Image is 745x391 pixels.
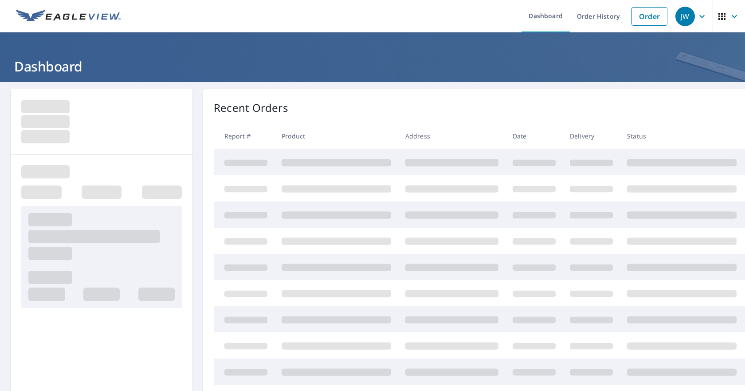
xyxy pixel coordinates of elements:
th: Address [398,123,506,149]
h1: Dashboard [11,57,734,75]
th: Date [506,123,563,149]
a: Order [631,7,667,26]
p: Recent Orders [214,100,288,116]
img: EV Logo [16,10,121,23]
th: Delivery [563,123,620,149]
th: Report # [214,123,274,149]
th: Status [620,123,744,149]
div: JW [675,7,695,26]
th: Product [274,123,398,149]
